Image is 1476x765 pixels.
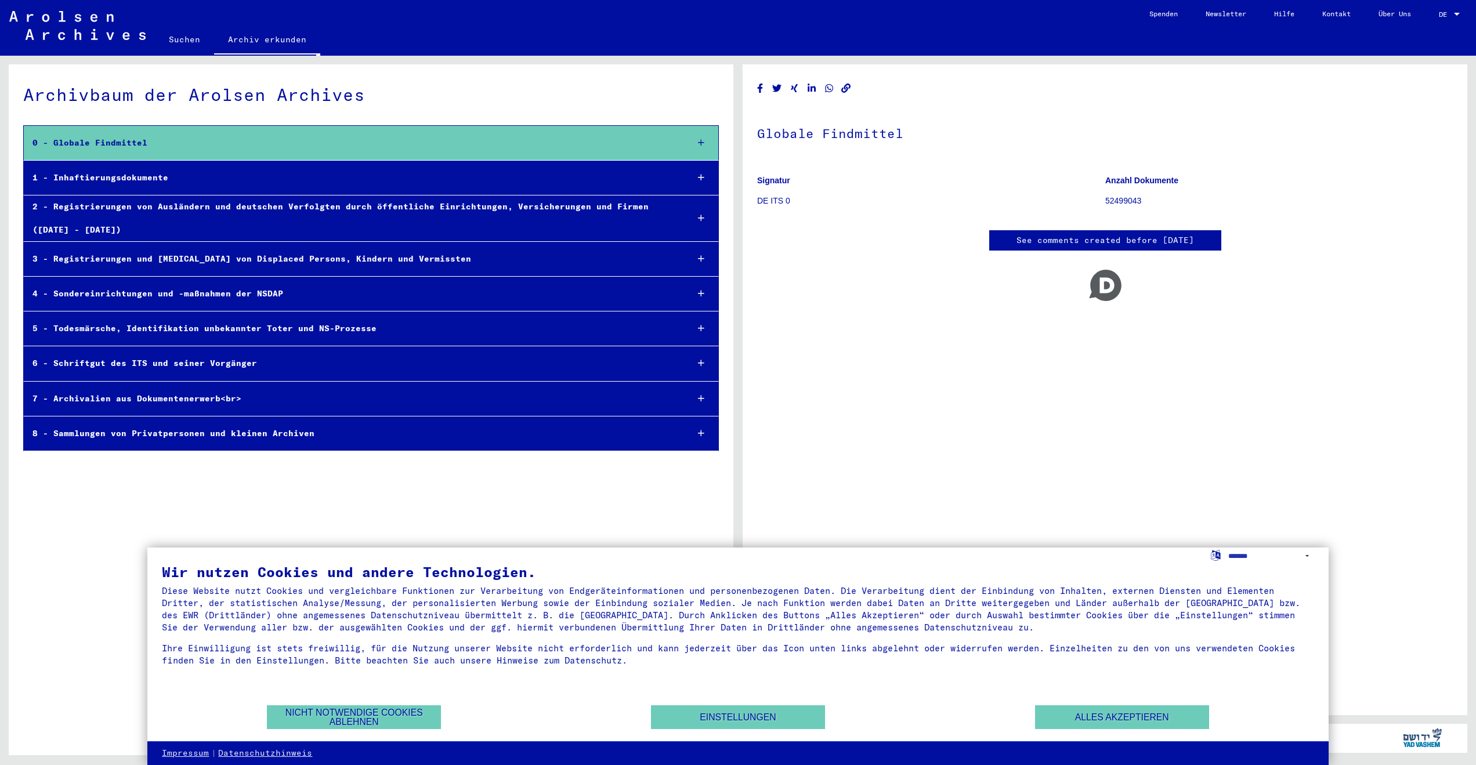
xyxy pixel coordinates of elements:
[757,176,790,185] b: Signatur
[155,26,214,53] a: Suchen
[24,132,678,154] div: 0 - Globale Findmittel
[24,317,678,340] div: 5 - Todesmärsche, Identifikation unbekannter Toter und NS-Prozesse
[1401,723,1444,752] img: yv_logo.png
[267,705,441,729] button: Nicht notwendige Cookies ablehnen
[771,81,783,96] button: Share on Twitter
[24,195,678,241] div: 2 - Registrierungen von Ausländern und deutschen Verfolgten durch öffentliche Einrichtungen, Vers...
[806,81,818,96] button: Share on LinkedIn
[1105,176,1178,185] b: Anzahl Dokumente
[162,642,1314,666] div: Ihre Einwilligung ist stets freiwillig, für die Nutzung unserer Website nicht erforderlich und ka...
[1105,195,1453,207] p: 52499043
[1210,549,1222,560] label: Sprache auswählen
[1228,548,1314,564] select: Sprache auswählen
[757,107,1453,158] h1: Globale Findmittel
[1016,234,1194,246] a: See comments created before [DATE]
[24,387,678,410] div: 7 - Archivalien aus Dokumentenerwerb<br>
[162,585,1314,633] div: Diese Website nutzt Cookies und vergleichbare Funktionen zur Verarbeitung von Endgeräteinformatio...
[9,11,146,40] img: Arolsen_neg.svg
[24,248,678,270] div: 3 - Registrierungen und [MEDICAL_DATA] von Displaced Persons, Kindern und Vermissten
[162,565,1314,579] div: Wir nutzen Cookies und andere Technologien.
[162,748,209,759] a: Impressum
[24,282,678,305] div: 4 - Sondereinrichtungen und -maßnahmen der NSDAP
[214,26,320,56] a: Archiv erkunden
[218,748,312,759] a: Datenschutzhinweis
[757,195,1105,207] p: DE ITS 0
[24,422,678,445] div: 8 - Sammlungen von Privatpersonen und kleinen Archiven
[754,81,766,96] button: Share on Facebook
[24,166,678,189] div: 1 - Inhaftierungsdokumente
[1035,705,1209,729] button: Alles akzeptieren
[1439,10,1452,19] span: DE
[24,352,678,375] div: 6 - Schriftgut des ITS und seiner Vorgänger
[823,81,835,96] button: Share on WhatsApp
[651,705,825,729] button: Einstellungen
[788,81,801,96] button: Share on Xing
[23,82,719,108] div: Archivbaum der Arolsen Archives
[840,81,852,96] button: Copy link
